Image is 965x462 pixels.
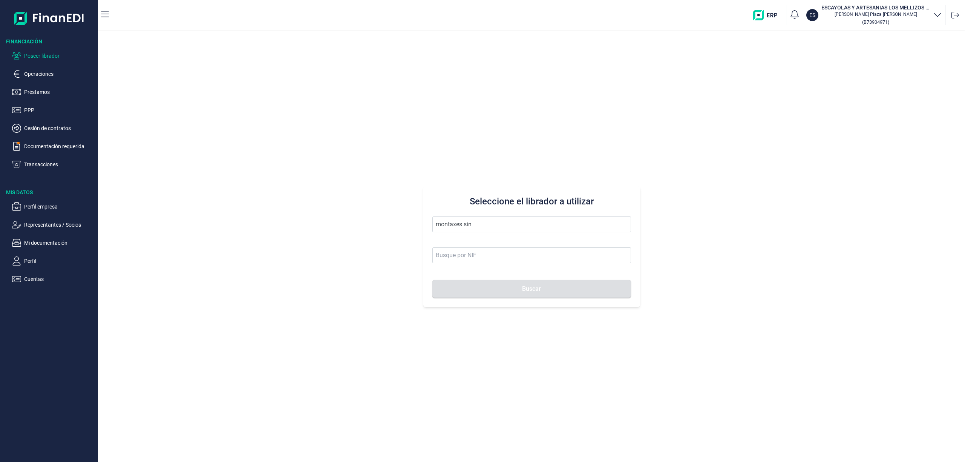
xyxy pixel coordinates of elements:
button: Cesión de contratos [12,124,95,133]
p: PPP [24,106,95,115]
p: Cesión de contratos [24,124,95,133]
button: Representantes / Socios [12,220,95,229]
p: [PERSON_NAME] Plaza [PERSON_NAME] [821,11,930,17]
p: Representantes / Socios [24,220,95,229]
h3: Seleccione el librador a utilizar [432,195,631,207]
p: Operaciones [24,69,95,78]
h3: ESCAYOLAS Y ARTESANIAS LOS MELLIZOS SL [821,4,930,11]
button: Perfil [12,256,95,266]
p: Mi documentación [24,238,95,247]
p: Préstamos [24,87,95,97]
button: Operaciones [12,69,95,78]
p: Documentación requerida [24,142,95,151]
button: Transacciones [12,160,95,169]
p: ES [809,11,815,19]
button: PPP [12,106,95,115]
button: Cuentas [12,275,95,284]
button: Buscar [432,280,631,298]
img: Logo de aplicación [14,6,84,30]
button: Préstamos [12,87,95,97]
button: Poseer librador [12,51,95,60]
input: Seleccione la razón social [432,216,631,232]
p: Perfil empresa [24,202,95,211]
p: Poseer librador [24,51,95,60]
button: Documentación requerida [12,142,95,151]
input: Busque por NIF [432,247,631,263]
span: Buscar [522,286,541,292]
small: Copiar cif [862,19,889,25]
p: Transacciones [24,160,95,169]
button: Perfil empresa [12,202,95,211]
p: Perfil [24,256,95,266]
button: ESESCAYOLAS Y ARTESANIAS LOS MELLIZOS SL[PERSON_NAME] Plaza [PERSON_NAME](B73904971) [806,4,942,26]
p: Cuentas [24,275,95,284]
button: Mi documentación [12,238,95,247]
img: erp [753,10,783,20]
